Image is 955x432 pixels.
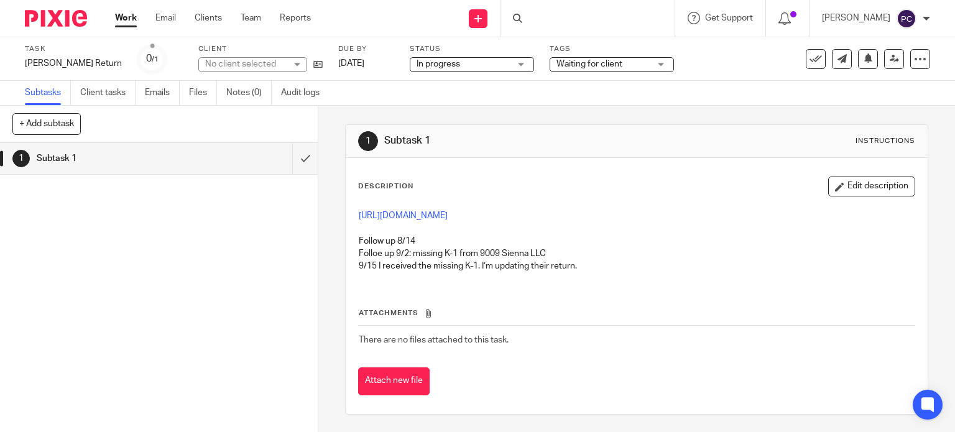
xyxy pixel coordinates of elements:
[281,81,329,105] a: Audit logs
[241,12,261,24] a: Team
[856,136,915,146] div: Instructions
[358,131,378,151] div: 1
[12,150,30,167] div: 1
[822,12,890,24] p: [PERSON_NAME]
[417,60,460,68] span: In progress
[359,260,915,272] p: 9/15 I received the missing K-1. I’m updating their return.
[338,44,394,54] label: Due by
[152,56,159,63] small: /1
[189,81,217,105] a: Files
[359,310,418,316] span: Attachments
[897,9,916,29] img: svg%3E
[359,235,915,247] p: Follow up 8/14
[359,211,448,220] a: [URL][DOMAIN_NAME]
[25,44,122,54] label: Task
[705,14,753,22] span: Get Support
[828,177,915,196] button: Edit description
[80,81,136,105] a: Client tasks
[205,58,286,70] div: No client selected
[146,52,159,66] div: 0
[25,57,122,70] div: [PERSON_NAME] Return
[25,10,87,27] img: Pixie
[280,12,311,24] a: Reports
[37,149,199,168] h1: Subtask 1
[25,57,122,70] div: Michael Jante Return
[550,44,674,54] label: Tags
[115,12,137,24] a: Work
[359,336,509,344] span: There are no files attached to this task.
[556,60,622,68] span: Waiting for client
[198,44,323,54] label: Client
[195,12,222,24] a: Clients
[338,59,364,68] span: [DATE]
[358,367,430,395] button: Attach new file
[384,134,663,147] h1: Subtask 1
[226,81,272,105] a: Notes (0)
[155,12,176,24] a: Email
[145,81,180,105] a: Emails
[359,247,915,260] p: Folloe up 9/2: missing K-1 from 9009 Sienna LLC
[410,44,534,54] label: Status
[358,182,413,191] p: Description
[12,113,81,134] button: + Add subtask
[25,81,71,105] a: Subtasks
